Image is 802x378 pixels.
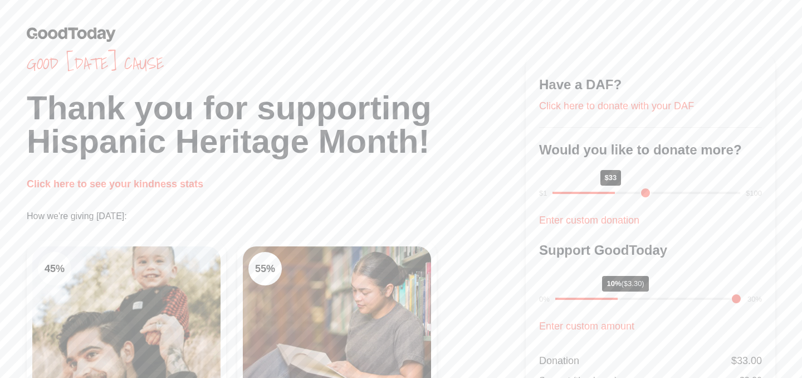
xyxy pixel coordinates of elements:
[737,355,762,366] span: 33.00
[622,279,644,288] span: ($3.30)
[746,188,762,199] div: $100
[539,241,762,259] h3: Support GoodToday
[539,353,579,369] div: Donation
[539,100,694,112] a: Click here to donate with your DAF
[731,353,762,369] div: $
[539,188,547,199] div: $1
[27,54,526,74] span: Good [DATE] cause
[27,91,526,158] h1: Thank you for supporting Hispanic Heritage Month!
[602,276,648,292] div: 10%
[747,294,762,305] div: 30%
[27,210,526,223] p: How we're giving [DATE]:
[27,27,116,42] img: GoodToday
[248,252,282,285] div: 55 %
[539,76,762,94] h3: Have a DAF?
[539,321,634,332] a: Enter custom amount
[27,178,203,190] a: Click here to see your kindness stats
[539,215,639,226] a: Enter custom donation
[600,170,622,186] div: $33
[539,141,762,159] h3: Would you like to donate more?
[38,252,71,285] div: 45 %
[539,294,550,305] div: 0%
